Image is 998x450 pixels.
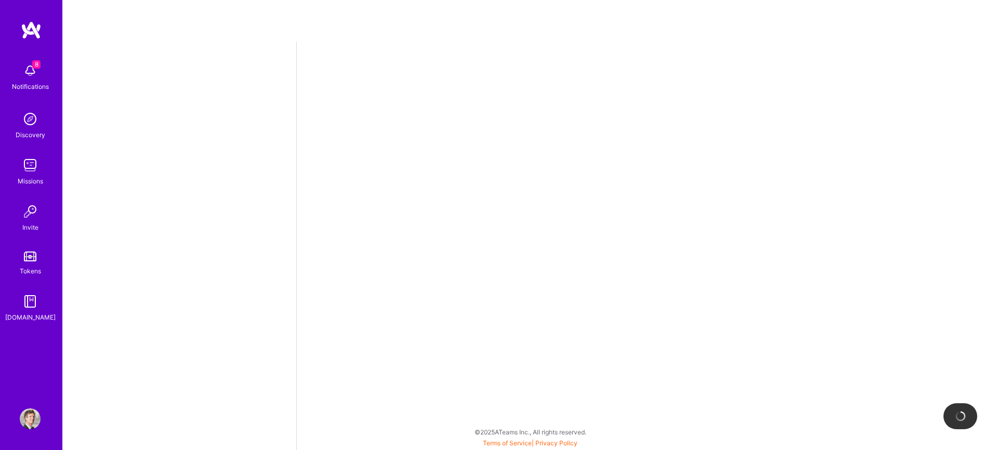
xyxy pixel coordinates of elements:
[62,419,998,445] div: © 2025 ATeams Inc., All rights reserved.
[12,81,49,92] div: Notifications
[20,291,41,312] img: guide book
[20,60,41,81] img: bell
[5,312,56,323] div: [DOMAIN_NAME]
[20,109,41,129] img: discovery
[20,266,41,276] div: Tokens
[21,21,42,39] img: logo
[483,439,532,447] a: Terms of Service
[955,411,966,421] img: loading
[483,439,577,447] span: |
[535,439,577,447] a: Privacy Policy
[22,222,38,233] div: Invite
[24,252,36,261] img: tokens
[20,408,41,429] img: User Avatar
[17,408,43,429] a: User Avatar
[16,129,45,140] div: Discovery
[20,155,41,176] img: teamwork
[20,201,41,222] img: Invite
[32,60,41,69] span: 8
[18,176,43,187] div: Missions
